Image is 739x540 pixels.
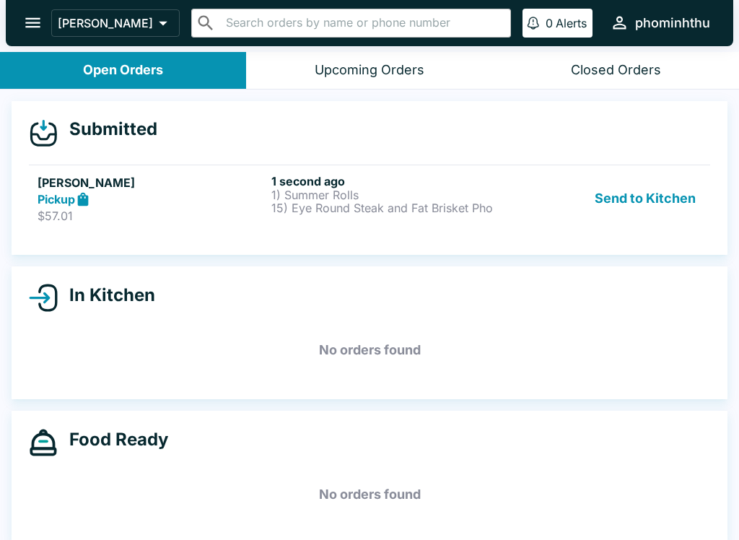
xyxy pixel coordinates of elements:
p: 15) Eye Round Steak and Fat Brisket Pho [271,201,499,214]
div: phominhthu [635,14,710,32]
button: Send to Kitchen [589,174,701,224]
p: $57.01 [38,209,266,223]
p: 1) Summer Rolls [271,188,499,201]
button: phominhthu [604,7,716,38]
p: [PERSON_NAME] [58,16,153,30]
p: Alerts [556,16,587,30]
h6: 1 second ago [271,174,499,188]
h5: No orders found [29,324,710,376]
h4: Submitted [58,118,157,140]
p: 0 [546,16,553,30]
h5: [PERSON_NAME] [38,174,266,191]
div: Open Orders [83,62,163,79]
button: open drawer [14,4,51,41]
div: Upcoming Orders [315,62,424,79]
a: [PERSON_NAME]Pickup$57.011 second ago1) Summer Rolls15) Eye Round Steak and Fat Brisket PhoSend t... [29,165,710,232]
input: Search orders by name or phone number [222,13,504,33]
div: Closed Orders [571,62,661,79]
h4: In Kitchen [58,284,155,306]
strong: Pickup [38,192,75,206]
h5: No orders found [29,469,710,521]
h4: Food Ready [58,429,168,450]
button: [PERSON_NAME] [51,9,180,37]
